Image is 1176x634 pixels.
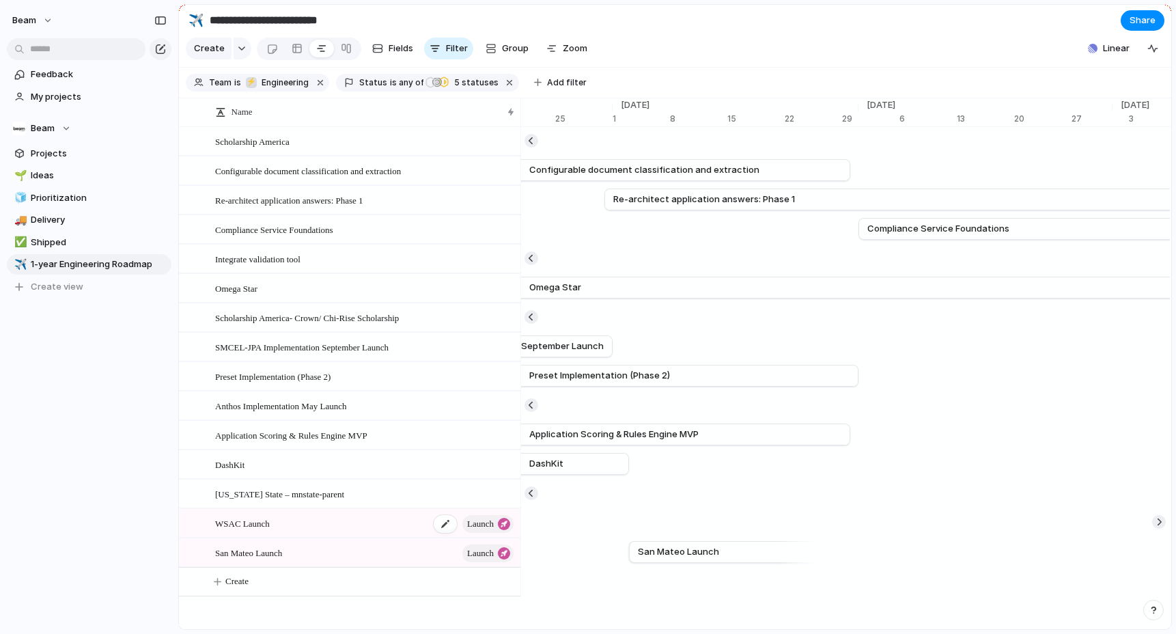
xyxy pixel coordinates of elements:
button: 🧊 [12,191,26,205]
span: [DATE] [613,98,658,112]
a: 🚚Delivery [7,210,171,230]
button: Group [479,38,535,59]
span: DashKit [529,457,563,471]
span: Linear [1103,42,1130,55]
span: 5 [450,77,462,87]
span: Re-architect application answers: Phase 1 [215,192,363,208]
button: 🌱 [12,169,26,182]
span: [DATE] [1112,98,1158,112]
span: Create view [31,280,83,294]
div: 15 [727,113,785,125]
button: ✈️ [12,258,26,271]
span: Scholarship America [215,133,290,149]
button: Create [186,38,232,59]
div: 20 [1014,113,1072,125]
span: is [390,77,397,89]
span: statuses [450,77,499,89]
span: Beam [31,122,55,135]
div: ✈️ [14,257,24,273]
a: Application Scoring & Rules Engine MVP [367,424,841,445]
span: Omega Star [529,281,581,294]
button: 🚚 [12,213,26,227]
span: Beam [12,14,36,27]
span: Application Scoring & Rules Engine MVP [529,428,699,441]
span: WSAC Launch [215,515,270,531]
button: is [232,75,244,90]
div: 🌱 [14,168,24,184]
div: 1 [613,113,670,125]
div: ⚡ [246,77,257,88]
span: Preset Implementation (Phase 2) [529,369,670,383]
a: 🧊Prioritization [7,188,171,208]
span: Prioritization [31,191,167,205]
div: 18 [498,113,555,125]
span: any of [397,77,423,89]
span: Compliance Service Foundations [867,222,1009,236]
div: 🚚 [14,212,24,228]
span: Re-architect application answers: Phase 1 [613,193,795,206]
div: 13 [957,113,1014,125]
span: Team [209,77,232,89]
a: Projects [7,143,171,164]
span: Group [502,42,529,55]
span: Create [194,42,225,55]
a: Feedback [7,64,171,85]
span: Configurable document classification and extraction [215,163,401,178]
span: Scholarship America- Crown/ Chi-Rise Scholarship [215,309,399,325]
button: launch [462,515,514,533]
span: is [234,77,241,89]
div: ✅ [14,234,24,250]
span: [DATE] [858,98,904,112]
a: San Mateo Launch [638,542,817,562]
a: ✈️1-year Engineering Roadmap [7,254,171,275]
span: Create [225,575,249,588]
span: DashKit [215,456,244,472]
a: ✅Shipped [7,232,171,253]
div: 25 [555,113,613,125]
span: 1-year Engineering Roadmap [31,258,167,271]
span: Share [1130,14,1156,27]
span: Status [359,77,387,89]
div: 22 [785,113,842,125]
button: Beam [7,118,171,139]
button: Share [1121,10,1164,31]
div: 29 [842,113,858,125]
span: Fields [389,42,413,55]
button: Filter [424,38,473,59]
span: Shipped [31,236,167,249]
span: Name [232,105,253,119]
span: Engineering [262,77,309,89]
button: Beam [6,10,60,31]
div: 🧊 [14,190,24,206]
span: Projects [31,147,167,161]
span: Compliance Service Foundations [215,221,333,237]
span: Filter [446,42,468,55]
button: Add filter [526,73,595,92]
span: Ideas [31,169,167,182]
button: Linear [1082,38,1135,59]
span: Feedback [31,68,167,81]
div: 27 [1072,113,1112,125]
span: San Mateo Launch [638,545,719,559]
button: Zoom [541,38,593,59]
button: Create view [7,277,171,297]
div: ✈️ [188,11,204,29]
a: 🌱Ideas [7,165,171,186]
span: Configurable document classification and extraction [529,163,759,177]
span: My projects [31,90,167,104]
span: [US_STATE] State – mnstate-parent [215,486,344,501]
a: My projects [7,87,171,107]
span: launch [467,514,494,534]
span: SMCEL-JPA Implementation September Launch [215,339,389,355]
span: Application Scoring & Rules Engine MVP [215,427,367,443]
span: Anthos Implementation May Launch [215,398,346,413]
div: 6 [899,113,957,125]
span: Delivery [31,213,167,227]
div: 8 [670,113,727,125]
span: Zoom [563,42,587,55]
span: San Mateo Launch [215,545,282,560]
button: Fields [367,38,419,59]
